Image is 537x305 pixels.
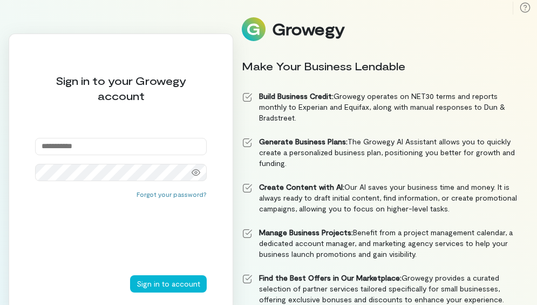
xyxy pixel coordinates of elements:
div: Growegy [272,20,344,38]
strong: Find the Best Offers in Our Marketplace: [259,273,402,282]
strong: Generate Business Plans: [259,137,348,146]
strong: Manage Business Projects: [259,228,353,237]
img: Logo [242,17,266,41]
strong: Create Content with AI: [259,182,344,191]
li: Our AI saves your business time and money. It is always ready to draft initial content, find info... [242,182,520,214]
button: Sign in to account [130,275,207,293]
div: Make Your Business Lendable [242,58,520,74]
li: Growegy provides a curated selection of partner services tailored specifically for small business... [242,273,520,305]
div: Sign in to your Growegy account [35,73,207,103]
li: Growegy operates on NET30 terms and reports monthly to Experian and Equifax, along with manual re... [242,91,520,123]
li: The Growegy AI Assistant allows you to quickly create a personalized business plan, positioning y... [242,136,520,169]
li: Benefit from a project management calendar, a dedicated account manager, and marketing agency ser... [242,227,520,260]
button: Forgot your password? [137,190,207,198]
strong: Build Business Credit: [259,91,334,101]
